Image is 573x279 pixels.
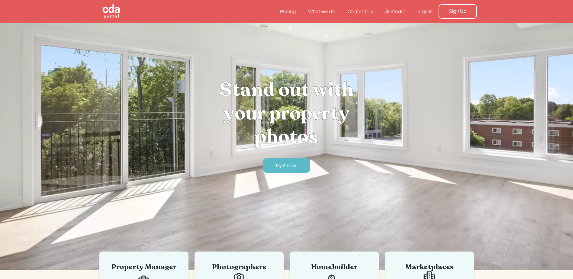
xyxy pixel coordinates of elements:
div: Homebuilder [299,264,370,271]
a: AI Studio [379,8,411,15]
a: Pricing [274,8,302,15]
div: Try it now! [275,162,298,169]
div: Marketplaces [394,264,465,271]
a: Sign Up [439,4,477,19]
a: Contact Us [341,8,379,15]
div: Photographers [204,264,275,271]
a: Sign In [411,8,439,15]
a: Try it now! [263,158,310,173]
a: What we do [302,8,341,15]
div: Property Manager [108,264,179,271]
div: Sign Up [449,8,467,14]
a: home [96,4,154,19]
h1: Stand out with your property photos [196,78,377,149]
